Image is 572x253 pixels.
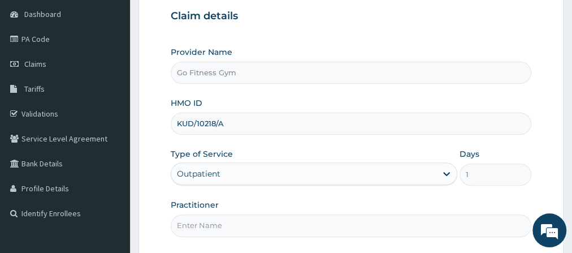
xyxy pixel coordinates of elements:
[171,199,219,211] label: Practitioner
[171,148,233,160] label: Type of Service
[171,97,202,109] label: HMO ID
[171,46,232,58] label: Provider Name
[59,63,190,78] div: Chat with us now
[185,6,213,33] div: Minimize live chat window
[171,10,531,23] h3: Claim details
[171,215,531,237] input: Enter Name
[460,148,479,160] label: Days
[21,57,46,85] img: d_794563401_company_1708531726252_794563401
[66,62,156,177] span: We're online!
[24,59,46,69] span: Claims
[24,9,61,19] span: Dashboard
[24,84,45,94] span: Tariffs
[171,113,531,135] input: Enter HMO ID
[6,149,215,188] textarea: Type your message and hit 'Enter'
